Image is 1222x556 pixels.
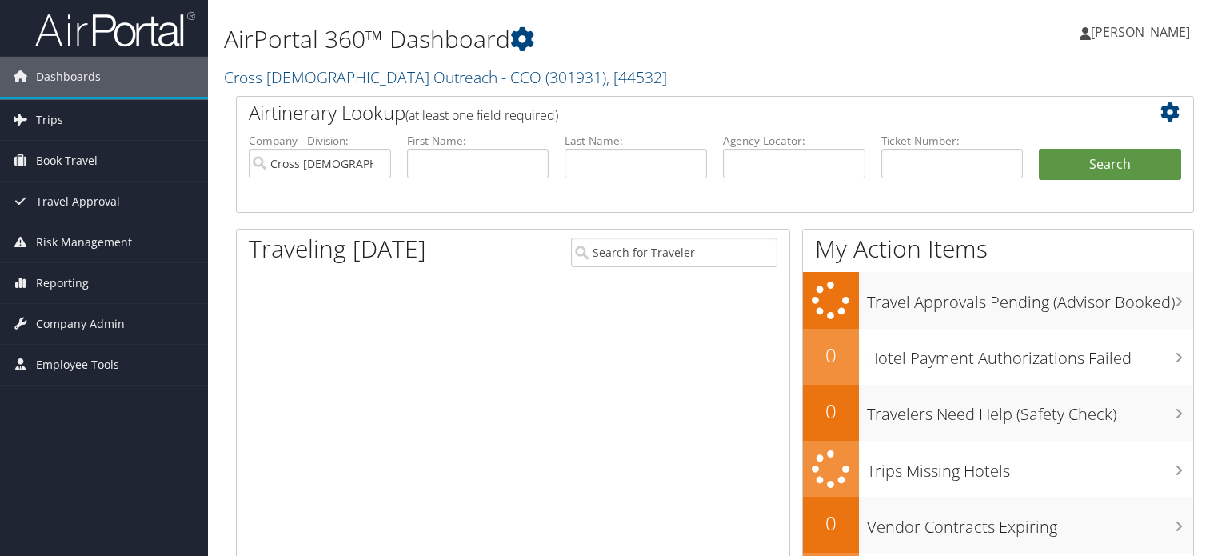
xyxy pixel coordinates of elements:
[36,222,132,262] span: Risk Management
[867,508,1193,538] h3: Vendor Contracts Expiring
[36,141,98,181] span: Book Travel
[803,342,859,369] h2: 0
[803,497,1193,553] a: 0Vendor Contracts Expiring
[249,99,1101,126] h2: Airtinerary Lookup
[36,345,119,385] span: Employee Tools
[867,283,1193,314] h3: Travel Approvals Pending (Advisor Booked)
[803,398,859,425] h2: 0
[36,57,101,97] span: Dashboards
[803,329,1193,385] a: 0Hotel Payment Authorizations Failed
[36,304,125,344] span: Company Admin
[407,133,549,149] label: First Name:
[881,133,1024,149] label: Ticket Number:
[803,441,1193,498] a: Trips Missing Hotels
[803,510,859,537] h2: 0
[803,272,1193,329] a: Travel Approvals Pending (Advisor Booked)
[1091,23,1190,41] span: [PERSON_NAME]
[224,22,879,56] h1: AirPortal 360™ Dashboard
[35,10,195,48] img: airportal-logo.png
[803,232,1193,266] h1: My Action Items
[606,66,667,88] span: , [ 44532 ]
[405,106,558,124] span: (at least one field required)
[36,263,89,303] span: Reporting
[545,66,606,88] span: ( 301931 )
[571,238,777,267] input: Search for Traveler
[867,452,1193,482] h3: Trips Missing Hotels
[36,182,120,222] span: Travel Approval
[723,133,865,149] label: Agency Locator:
[36,100,63,140] span: Trips
[565,133,707,149] label: Last Name:
[867,395,1193,426] h3: Travelers Need Help (Safety Check)
[803,385,1193,441] a: 0Travelers Need Help (Safety Check)
[1080,8,1206,56] a: [PERSON_NAME]
[249,232,426,266] h1: Traveling [DATE]
[867,339,1193,370] h3: Hotel Payment Authorizations Failed
[249,133,391,149] label: Company - Division:
[1039,149,1181,181] button: Search
[224,66,667,88] a: Cross [DEMOGRAPHIC_DATA] Outreach - CCO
